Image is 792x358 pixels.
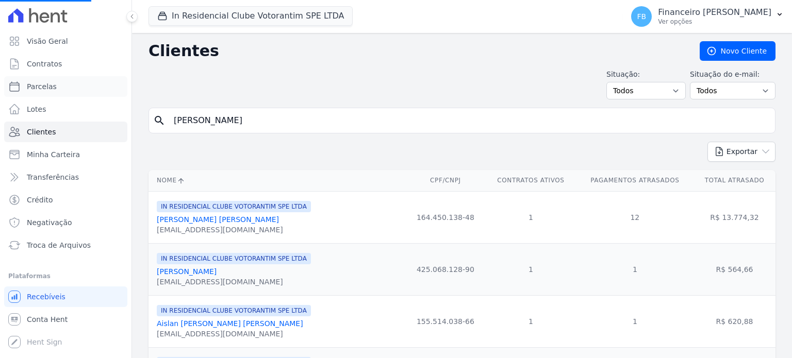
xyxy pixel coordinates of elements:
a: [PERSON_NAME] [PERSON_NAME] [157,215,279,224]
div: [EMAIL_ADDRESS][DOMAIN_NAME] [157,277,311,287]
div: [EMAIL_ADDRESS][DOMAIN_NAME] [157,329,311,339]
a: Parcelas [4,76,127,97]
td: 1 [485,191,576,243]
td: 1 [576,295,694,347]
a: Contratos [4,54,127,74]
td: R$ 620,88 [694,295,775,347]
a: [PERSON_NAME] [157,267,217,276]
a: Negativação [4,212,127,233]
td: 1 [576,243,694,295]
td: R$ 13.774,32 [694,191,775,243]
a: Recebíveis [4,286,127,307]
div: [EMAIL_ADDRESS][DOMAIN_NAME] [157,225,311,235]
span: Recebíveis [27,292,65,302]
a: Aislan [PERSON_NAME] [PERSON_NAME] [157,319,303,328]
span: Minha Carteira [27,149,80,160]
span: Lotes [27,104,46,114]
td: R$ 564,66 [694,243,775,295]
button: FB Financeiro [PERSON_NAME] Ver opções [623,2,792,31]
span: Contratos [27,59,62,69]
p: Financeiro [PERSON_NAME] [658,7,771,18]
p: Ver opções [658,18,771,26]
th: Total Atrasado [694,170,775,191]
td: 12 [576,191,694,243]
input: Buscar por nome, CPF ou e-mail [168,110,771,131]
a: Minha Carteira [4,144,127,165]
i: search [153,114,166,127]
td: 155.514.038-66 [406,295,486,347]
div: Plataformas [8,270,123,282]
button: In Residencial Clube Votorantim SPE LTDA [148,6,353,26]
a: Troca de Arquivos [4,235,127,255]
span: Crédito [27,195,53,205]
span: FB [637,13,646,20]
th: Contratos Ativos [485,170,576,191]
td: 425.068.128-90 [406,243,486,295]
label: Situação: [606,69,686,80]
th: Pagamentos Atrasados [576,170,694,191]
span: Conta Hent [27,314,68,325]
td: 164.450.138-48 [406,191,486,243]
h2: Clientes [148,42,683,60]
span: Clientes [27,127,56,137]
span: Negativação [27,217,72,228]
label: Situação do e-mail: [690,69,775,80]
th: Nome [148,170,406,191]
a: Visão Geral [4,31,127,52]
span: Visão Geral [27,36,68,46]
span: IN RESIDENCIAL CLUBE VOTORANTIM SPE LTDA [157,201,311,212]
a: Lotes [4,99,127,120]
span: Parcelas [27,81,57,92]
th: CPF/CNPJ [406,170,486,191]
button: Exportar [707,142,775,162]
a: Clientes [4,122,127,142]
span: IN RESIDENCIAL CLUBE VOTORANTIM SPE LTDA [157,305,311,316]
td: 1 [485,243,576,295]
a: Conta Hent [4,309,127,330]
a: Transferências [4,167,127,187]
a: Novo Cliente [700,41,775,61]
td: 1 [485,295,576,347]
span: IN RESIDENCIAL CLUBE VOTORANTIM SPE LTDA [157,253,311,264]
span: Transferências [27,172,79,182]
a: Crédito [4,190,127,210]
span: Troca de Arquivos [27,240,91,250]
